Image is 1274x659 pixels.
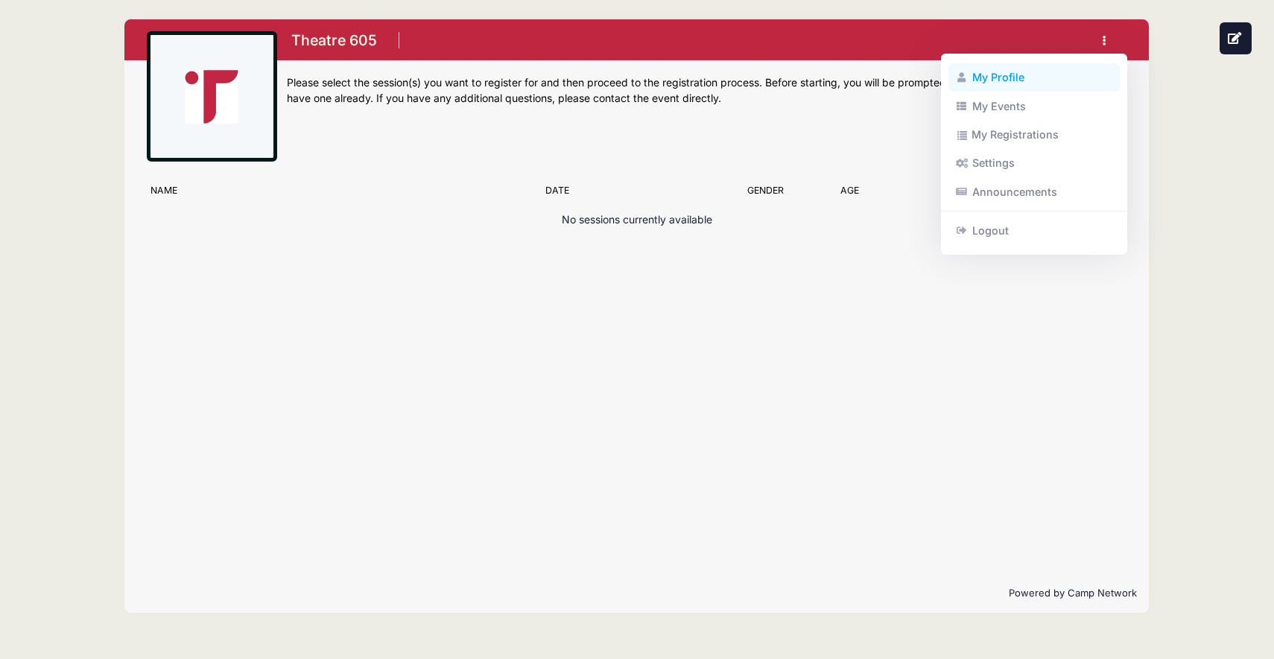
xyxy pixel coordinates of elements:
[137,586,1138,601] p: Powered by Camp Network
[948,217,1121,245] a: Logout
[726,184,805,205] div: Gender
[948,92,1121,120] a: My Events
[948,121,1121,149] a: My Registrations
[538,184,726,205] div: Date
[143,184,538,205] div: Name
[287,28,382,54] h1: Theatre 605
[948,149,1121,177] a: Settings
[894,184,1012,205] div: Price
[562,212,712,228] p: No sessions currently available
[156,41,267,153] img: logo
[287,75,1128,106] div: Please select the session(s) you want to register for and then proceed to the registration proces...
[948,177,1121,206] a: Announcements
[805,184,893,205] div: Age
[948,63,1121,92] a: My Profile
